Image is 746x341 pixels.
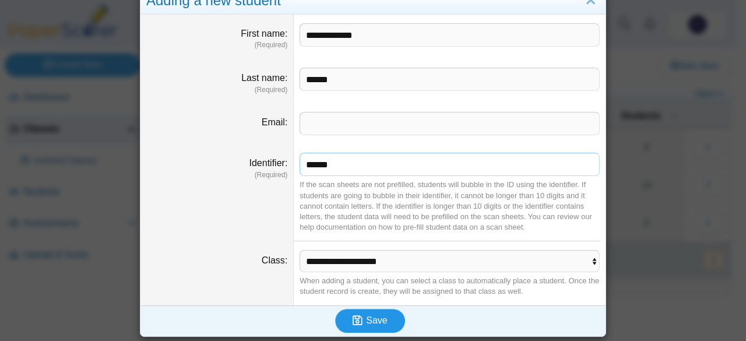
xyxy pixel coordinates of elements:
label: Identifier [249,158,288,168]
label: Class [262,255,287,265]
label: Email [262,117,287,127]
label: Last name [241,73,287,83]
span: Save [366,315,387,325]
button: Save [335,309,405,332]
div: If the scan sheets are not prefilled, students will bubble in the ID using the identifier. If stu... [300,180,600,233]
dfn: (Required) [146,40,287,50]
label: First name [241,29,287,38]
dfn: (Required) [146,85,287,95]
div: When adding a student, you can select a class to automatically place a student. Once the student ... [300,276,600,297]
dfn: (Required) [146,170,287,180]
